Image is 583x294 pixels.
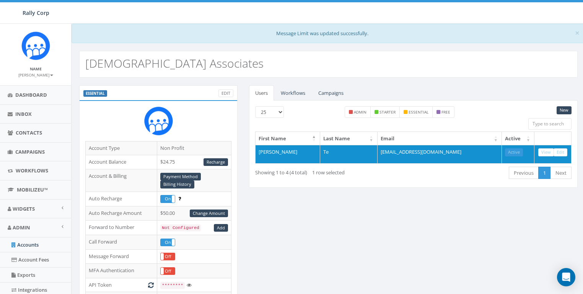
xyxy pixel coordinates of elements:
div: OnOff [160,267,175,275]
h2: [DEMOGRAPHIC_DATA] Associates [85,57,264,70]
td: Non Profit [157,141,231,155]
td: [PERSON_NAME] [256,145,320,163]
label: Off [161,253,175,260]
a: Add [214,224,228,232]
label: Off [161,268,175,275]
label: ESSENTIAL [83,90,107,97]
a: Payment Method [160,173,201,181]
a: View [538,148,554,156]
a: Billing History [160,180,194,188]
a: Campaigns [312,85,350,101]
a: 1 [538,167,551,179]
a: Next [550,167,572,179]
div: OnOff [160,253,175,260]
code: Not Configured [160,224,201,231]
th: Email: activate to sort column ascending [378,132,502,145]
div: Open Intercom Messenger [557,268,575,286]
td: Account Balance [86,155,157,169]
img: Icon_1.png [21,31,50,60]
span: Workflows [16,167,48,174]
div: OnOff [160,195,175,203]
span: Contacts [16,129,42,136]
a: Previous [509,167,539,179]
img: Rally_Corp_Icon.png [144,107,173,135]
a: Change Amount [190,210,228,218]
a: Users [249,85,274,101]
td: Account & Billing [86,169,157,192]
a: Active [505,148,523,156]
td: Account Type [86,141,157,155]
td: Auto Recharge Amount [86,206,157,221]
small: essential [409,109,428,115]
label: On [161,195,175,202]
span: Widgets [13,205,35,212]
small: Name [30,66,42,71]
div: Showing 1 to 4 (4 total) [255,166,380,176]
td: $24.75 [157,155,231,169]
td: Auto Recharge [86,192,157,206]
button: Close [575,29,580,37]
i: Generate New Token [148,283,154,288]
span: Inbox [15,110,32,117]
span: Campaigns [15,148,45,155]
td: Call Forward [86,235,157,250]
td: $50.00 [157,206,231,221]
span: Dashboard [15,91,47,98]
td: Te [320,145,378,163]
span: Rally Corp [23,9,49,16]
label: On [161,239,175,246]
td: MFA Authentication [86,264,157,278]
span: 1 row selected [312,169,345,176]
small: admin [354,109,366,115]
span: Admin [13,224,30,231]
a: [PERSON_NAME] [18,71,53,78]
div: OnOff [160,239,175,246]
span: MobilizeU™ [17,186,48,193]
small: [PERSON_NAME] [18,72,53,78]
td: API Token [86,278,157,292]
a: Workflows [275,85,311,101]
small: starter [379,109,396,115]
th: First Name: activate to sort column descending [256,132,320,145]
a: Recharge [204,158,228,166]
a: Edit [218,89,233,97]
span: × [575,28,580,38]
th: Active: activate to sort column ascending [502,132,534,145]
a: Edit [554,148,567,156]
td: Forward to Number [86,221,157,235]
input: Type to search [528,118,572,130]
a: New [557,106,572,114]
td: Message Forward [86,249,157,264]
span: Enable to prevent campaign failure. [178,195,181,202]
small: free [441,109,450,115]
th: Last Name: activate to sort column ascending [320,132,378,145]
td: [EMAIL_ADDRESS][DOMAIN_NAME] [378,145,502,163]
